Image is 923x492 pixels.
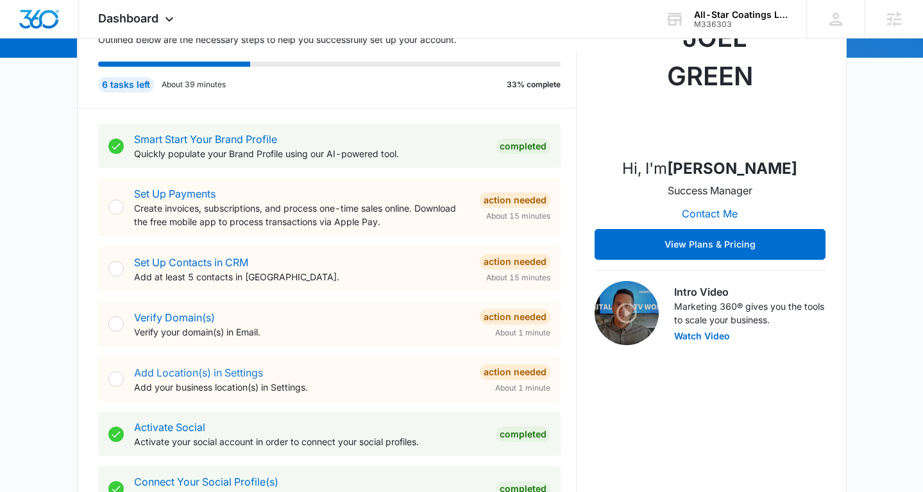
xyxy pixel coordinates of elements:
p: Create invoices, subscriptions, and process one-time sales online. Download the free mobile app t... [134,201,470,228]
p: Quickly populate your Brand Profile using our AI-powered tool. [134,147,486,160]
div: Completed [496,139,550,154]
p: About 39 minutes [162,79,226,90]
p: Success Manager [668,183,752,198]
span: About 1 minute [495,327,550,339]
p: Verify your domain(s) in Email. [134,325,470,339]
strong: [PERSON_NAME] [667,159,797,178]
div: Action Needed [480,192,550,208]
button: Contact Me [669,198,750,229]
div: Action Needed [480,254,550,269]
a: Add Location(s) in Settings [134,366,263,379]
a: Set Up Contacts in CRM [134,256,248,269]
div: 6 tasks left [98,77,154,92]
p: Add your business location(s) in Settings. [134,380,470,394]
img: Intro Video [595,281,659,345]
div: account name [694,10,788,20]
span: About 1 minute [495,382,550,394]
div: Action Needed [480,364,550,380]
button: View Plans & Pricing [595,229,826,260]
p: Add at least 5 contacts in [GEOGRAPHIC_DATA]. [134,270,470,284]
p: 33% complete [507,79,561,90]
p: Hi, I'm [622,157,797,180]
div: Action Needed [480,309,550,325]
a: Connect Your Social Profile(s) [134,475,278,488]
p: Marketing 360® gives you the tools to scale your business. [674,300,826,327]
img: Joel Green [646,19,774,147]
span: About 15 minutes [486,272,550,284]
button: Watch Video [674,332,730,341]
span: About 15 minutes [486,210,550,222]
a: Smart Start Your Brand Profile [134,133,277,146]
p: Activate your social account in order to connect your social profiles. [134,435,486,448]
p: Outlined below are the necessary steps to help you successfully set up your account. [98,33,577,46]
h3: Intro Video [674,284,826,300]
div: Completed [496,427,550,442]
a: Activate Social [134,421,205,434]
a: Set Up Payments [134,187,216,200]
span: Dashboard [98,12,158,25]
div: account id [694,20,788,29]
a: Verify Domain(s) [134,311,215,324]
